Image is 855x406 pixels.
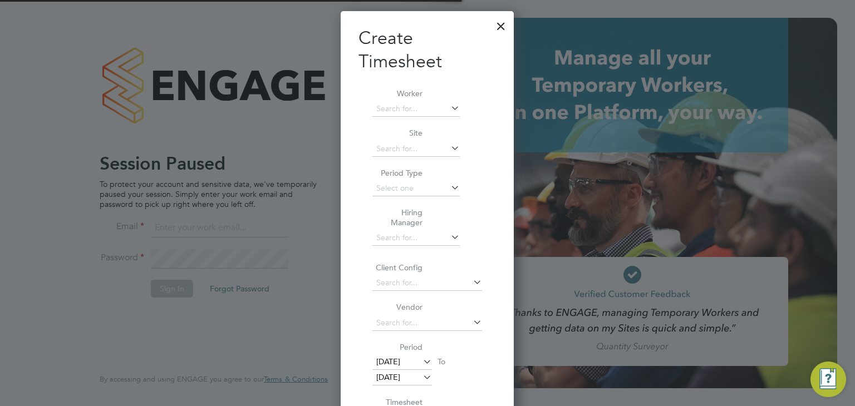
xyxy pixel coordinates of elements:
h2: Create Timesheet [358,27,496,73]
label: Site [372,128,422,138]
span: To [434,354,449,369]
input: Search for... [372,230,460,246]
label: Period [372,342,422,352]
label: Hiring Manager [372,207,422,227]
input: Select one [372,181,460,196]
input: Search for... [372,275,482,291]
label: Worker [372,88,422,98]
button: Engage Resource Center [810,362,846,397]
input: Search for... [372,141,460,157]
label: Client Config [372,263,422,273]
label: Vendor [372,302,422,312]
input: Search for... [372,315,482,331]
label: Period Type [372,168,422,178]
span: [DATE] [376,357,400,367]
input: Search for... [372,101,460,117]
span: [DATE] [376,372,400,382]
